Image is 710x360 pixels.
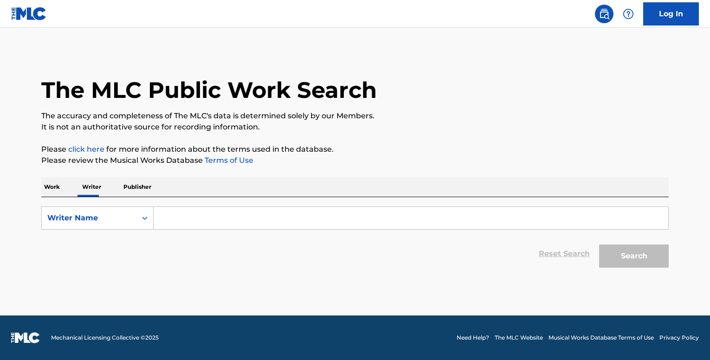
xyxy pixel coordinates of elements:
p: The accuracy and completeness of The MLC's data is determined solely by our Members. [41,110,669,122]
img: logo [11,332,40,343]
a: Musical Works Database Terms of Use [549,334,654,342]
img: help [623,8,634,19]
p: Please for more information about the terms used in the database. [41,144,669,155]
div: Writer Name [47,212,131,224]
a: Need Help? [457,334,489,342]
a: Privacy Policy [659,334,699,342]
img: MLC Logo [11,7,47,20]
a: Public Search [595,5,613,23]
p: Work [41,177,63,197]
form: Search Form [41,206,669,272]
h1: The MLC Public Work Search [41,76,377,104]
p: Writer [79,177,104,197]
a: The MLC Website [495,334,543,342]
p: It is not an authoritative source for recording information. [41,122,669,133]
span: Mechanical Licensing Collective © 2025 [51,334,159,342]
p: Please review the Musical Works Database [41,155,669,166]
a: Terms of Use [203,156,253,165]
img: search [599,8,610,19]
a: click here [68,145,104,154]
div: Help [619,5,638,23]
iframe: Chat Widget [664,315,710,360]
p: Publisher [121,177,154,197]
a: Log In [643,2,699,26]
